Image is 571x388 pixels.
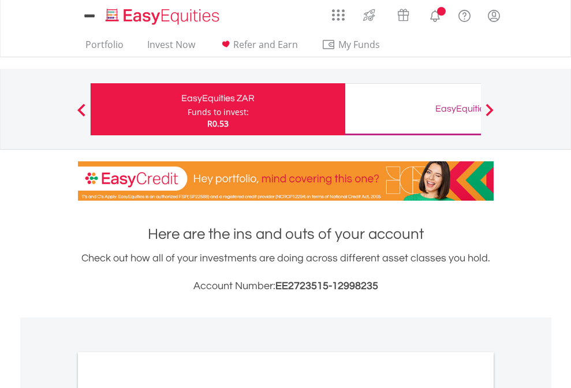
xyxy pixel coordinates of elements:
img: thrive-v2.svg [360,6,379,24]
a: AppsGrid [324,3,352,21]
a: Refer and Earn [214,39,303,57]
a: Notifications [420,3,450,26]
a: My Profile [479,3,509,28]
img: EasyEquities_Logo.png [103,7,224,26]
div: EasyEquities ZAR [98,90,338,106]
a: Vouchers [386,3,420,24]
div: Check out how all of your investments are doing across different asset classes you hold. [78,250,494,294]
img: grid-menu-icon.svg [332,9,345,21]
a: Portfolio [81,39,128,57]
span: EE2723515-12998235 [275,280,378,291]
div: Funds to invest: [188,106,249,118]
a: FAQ's and Support [450,3,479,26]
img: EasyCredit Promotion Banner [78,161,494,201]
img: vouchers-v2.svg [394,6,413,24]
span: Refer and Earn [233,38,298,51]
span: R0.53 [207,118,229,129]
a: Invest Now [143,39,200,57]
button: Next [478,109,501,121]
h3: Account Number: [78,278,494,294]
span: My Funds [322,37,397,52]
h1: Here are the ins and outs of your account [78,224,494,245]
a: Home page [101,3,224,26]
button: Previous [70,109,93,121]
